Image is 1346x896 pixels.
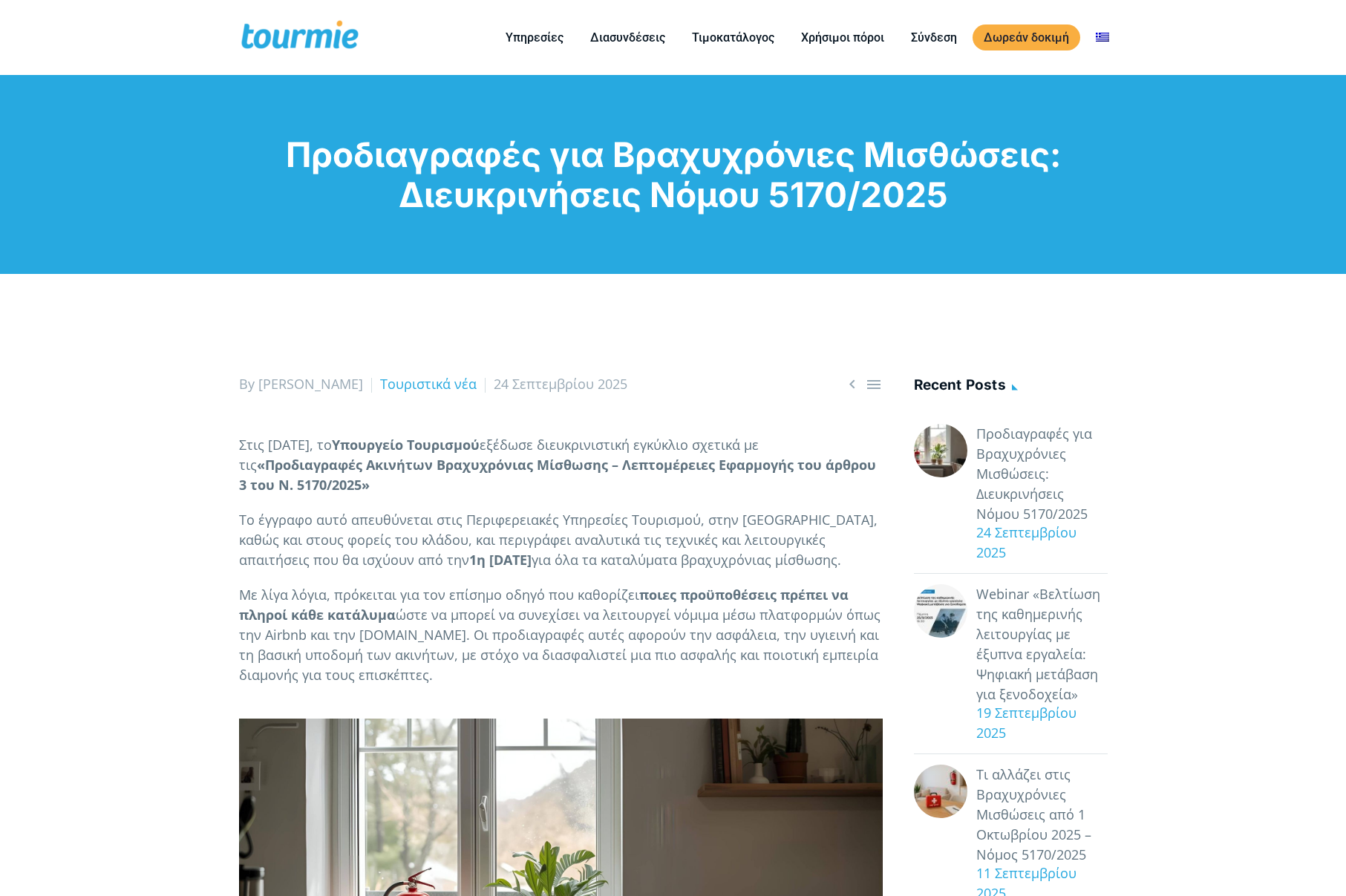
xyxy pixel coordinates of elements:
[380,375,477,393] a: Τουριστικά νέα
[900,28,968,47] a: Σύνδεση
[332,436,480,454] strong: Υπουργείο Τουρισμού
[865,375,883,393] a: 
[239,456,876,494] strong: «Προδιαγραφές Ακινήτων Βραχυχρόνιας Μίσθωσης – Λεπτομέρειες Εφαρμογής του άρθρου 3 του Ν. 5170/2025»
[790,28,895,47] a: Χρήσιμοι πόροι
[494,28,575,47] a: Υπηρεσίες
[239,510,883,570] p: Το έγγραφο αυτό απευθύνεται στις Περιφερειακές Υπηρεσίες Τουρισμού, στην [GEOGRAPHIC_DATA], καθώς...
[843,375,861,393] a: 
[239,375,363,393] span: By [PERSON_NAME]
[239,586,849,624] strong: ποιες προϋποθέσεις πρέπει να πληροί κάθε κατάλυμα
[976,424,1108,524] a: Προδιαγραφές για Βραχυχρόνιες Μισθώσεις: Διευκρινήσεις Νόμου 5170/2025
[239,585,883,685] p: Με λίγα λόγια, πρόκειται για τον επίσημο οδηγό που καθορίζει ώστε να μπορεί να συνεχίσει να λειτο...
[967,523,1108,563] div: 24 Σεπτεμβρίου 2025
[976,584,1108,704] a: Webinar «Βελτίωση της καθημερινής λειτουργίας με έξυπνα εργαλεία: Ψηφιακή μετάβαση για ξενοδοχεία»
[843,375,861,393] span: Previous post
[973,24,1080,50] a: Δωρεάν δοκιμή
[967,703,1108,743] div: 19 Σεπτεμβρίου 2025
[239,435,883,495] p: Στις [DATE], το εξέδωσε διευκρινιστική εγκύκλιο σχετικά με τις
[579,28,676,47] a: Διασυνδέσεις
[681,28,785,47] a: Τιμοκατάλογος
[976,765,1108,865] a: Τι αλλάζει στις Βραχυχρόνιες Μισθώσεις από 1 Οκτωβρίου 2025 – Νόμος 5170/2025
[914,374,1108,399] h4: Recent posts
[239,134,1108,215] h1: Προδιαγραφές για Βραχυχρόνιες Μισθώσεις: Διευκρινήσεις Νόμου 5170/2025
[469,551,532,569] strong: 1η [DATE]
[494,375,627,393] span: 24 Σεπτεμβρίου 2025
